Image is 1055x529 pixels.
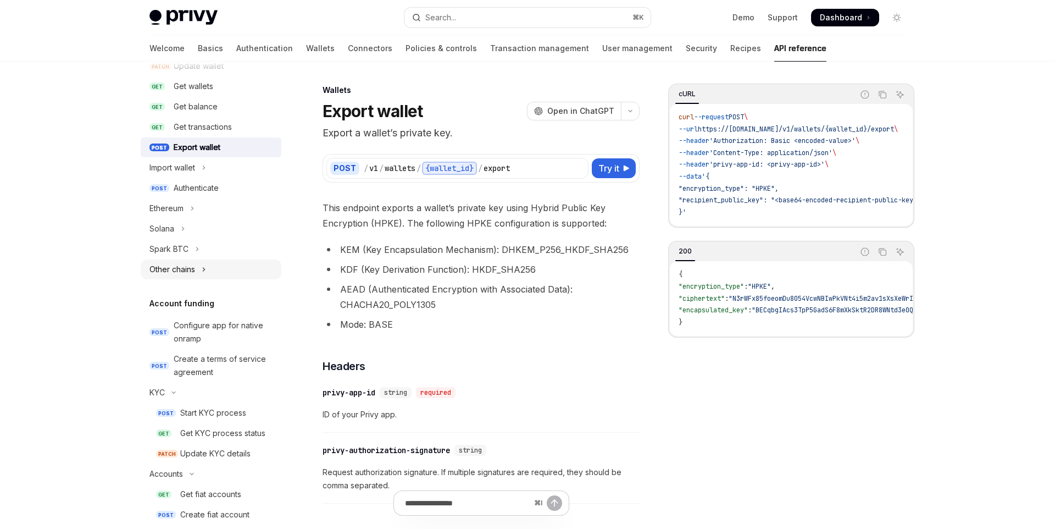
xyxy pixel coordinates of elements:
a: User management [602,35,673,62]
button: Open in ChatGPT [527,102,621,120]
span: "encapsulated_key" [679,306,748,315]
div: / [379,163,384,174]
span: POST [156,511,176,519]
span: }' [679,208,686,217]
span: : [748,306,752,315]
div: Spark BTC [149,243,188,256]
span: } [679,318,682,327]
span: "ciphertext" [679,294,725,303]
div: Create fiat account [180,508,249,521]
li: Mode: BASE [323,317,640,332]
span: --header [679,160,709,169]
a: GETGet transactions [141,117,281,137]
li: KDF (Key Derivation Function): HKDF_SHA256 [323,262,640,277]
button: Toggle KYC section [141,383,281,403]
div: Wallets [323,85,640,96]
a: POSTCreate a terms of service agreement [141,349,281,382]
span: "recipient_public_key": "<base64-encoded-recipient-public-key>" [679,196,921,205]
a: Policies & controls [406,35,477,62]
span: \ [825,160,829,169]
div: Import wallet [149,161,195,174]
span: Try it [598,162,619,175]
span: 'Authorization: Basic <encoded-value>' [709,136,856,145]
span: Open in ChatGPT [547,106,614,117]
div: 200 [675,245,695,258]
span: POST [149,144,169,152]
span: --header [679,136,709,145]
button: Ask AI [893,87,907,102]
div: Search... [425,11,456,24]
span: , [771,282,775,291]
div: KYC [149,386,165,399]
button: Open search [404,8,651,27]
a: Transaction management [490,35,589,62]
h1: Export wallet [323,101,423,121]
div: Solana [149,222,174,235]
a: API reference [774,35,826,62]
div: / [478,163,482,174]
span: curl [679,113,694,122]
span: '{ [702,172,709,181]
span: string [459,446,482,455]
div: Authenticate [174,181,219,195]
button: Send message [547,495,562,511]
span: Headers [323,359,365,374]
a: POSTCreate fiat account [141,505,281,525]
li: AEAD (Authenticated Encryption with Associated Data): CHACHA20_POLY1305 [323,282,640,312]
button: Try it [592,158,636,178]
div: Get KYC process status [180,427,265,440]
button: Copy the contents from the code block [875,245,890,259]
a: Dashboard [811,9,879,26]
div: cURL [675,87,699,101]
div: Create a terms of service agreement [174,352,275,379]
button: Ask AI [893,245,907,259]
span: POST [149,362,169,370]
span: \ [744,113,748,122]
span: POST [156,409,176,417]
div: {wallet_id} [422,162,477,175]
span: --request [694,113,729,122]
span: : [744,282,748,291]
span: --data [679,172,702,181]
a: GETGet KYC process status [141,423,281,443]
span: 'Content-Type: application/json' [709,148,832,157]
span: ⌘ K [632,13,644,22]
a: Connectors [348,35,392,62]
input: Ask a question... [405,491,530,515]
div: Ethereum [149,202,184,215]
div: export [484,163,510,174]
div: wallets [385,163,415,174]
span: https://[DOMAIN_NAME]/v1/wallets/{wallet_id}/export [698,125,894,134]
a: Recipes [730,35,761,62]
span: POST [149,184,169,192]
a: Authentication [236,35,293,62]
a: Support [768,12,798,23]
button: Report incorrect code [858,245,872,259]
div: POST [330,162,359,175]
button: Toggle Spark BTC section [141,239,281,259]
div: Get balance [174,100,218,113]
button: Copy the contents from the code block [875,87,890,102]
div: Update KYC details [180,447,251,460]
div: privy-app-id [323,387,375,398]
button: Toggle Solana section [141,219,281,239]
span: "HPKE" [748,282,771,291]
a: Wallets [306,35,335,62]
span: This endpoint exports a wallet’s private key using Hybrid Public Key Encryption (HPKE). The follo... [323,200,640,231]
span: \ [894,125,898,134]
span: : [725,294,729,303]
span: GET [149,82,165,91]
span: Request authorization signature. If multiple signatures are required, they should be comma separa... [323,466,640,492]
button: Toggle dark mode [888,9,906,26]
a: PATCHUpdate KYC details [141,444,281,464]
span: \ [832,148,836,157]
div: v1 [369,163,378,174]
a: Demo [732,12,754,23]
a: Welcome [149,35,185,62]
a: Basics [198,35,223,62]
img: light logo [149,10,218,25]
button: Toggle Other chains section [141,260,281,279]
button: Report incorrect code [858,87,872,102]
a: POSTAuthenticate [141,178,281,198]
span: "encryption_type": "HPKE", [679,184,779,193]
